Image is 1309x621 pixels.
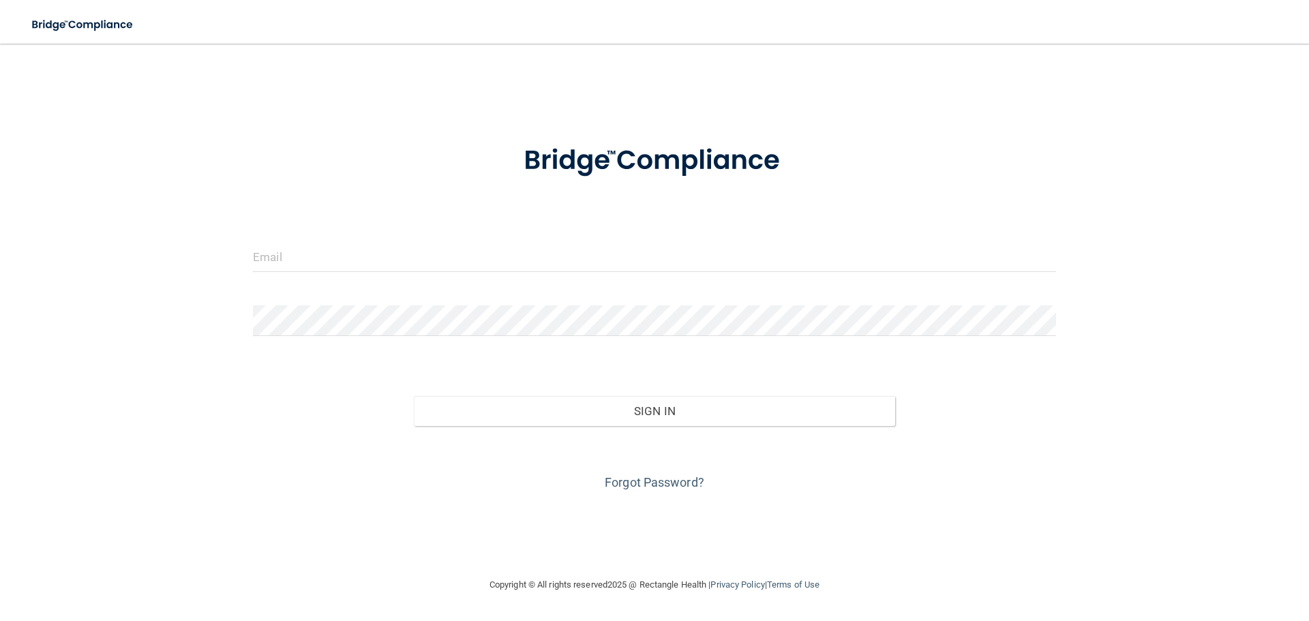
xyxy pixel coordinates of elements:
[605,475,704,489] a: Forgot Password?
[406,563,903,607] div: Copyright © All rights reserved 2025 @ Rectangle Health | |
[253,241,1056,272] input: Email
[767,579,819,590] a: Terms of Use
[710,579,764,590] a: Privacy Policy
[414,396,896,426] button: Sign In
[496,125,813,196] img: bridge_compliance_login_screen.278c3ca4.svg
[20,11,146,39] img: bridge_compliance_login_screen.278c3ca4.svg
